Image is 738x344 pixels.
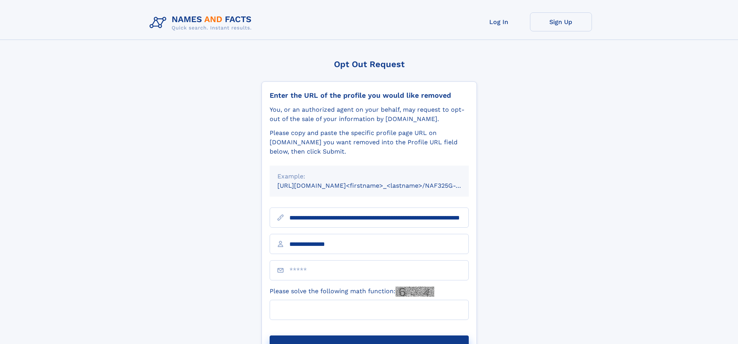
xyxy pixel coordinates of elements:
div: Please copy and paste the specific profile page URL on [DOMAIN_NAME] you want removed into the Pr... [270,128,469,156]
div: Opt Out Request [261,59,477,69]
small: [URL][DOMAIN_NAME]<firstname>_<lastname>/NAF325G-xxxxxxxx [277,182,483,189]
a: Log In [468,12,530,31]
div: You, or an authorized agent on your behalf, may request to opt-out of the sale of your informatio... [270,105,469,124]
div: Enter the URL of the profile you would like removed [270,91,469,100]
img: Logo Names and Facts [146,12,258,33]
a: Sign Up [530,12,592,31]
label: Please solve the following math function: [270,287,434,297]
div: Example: [277,172,461,181]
